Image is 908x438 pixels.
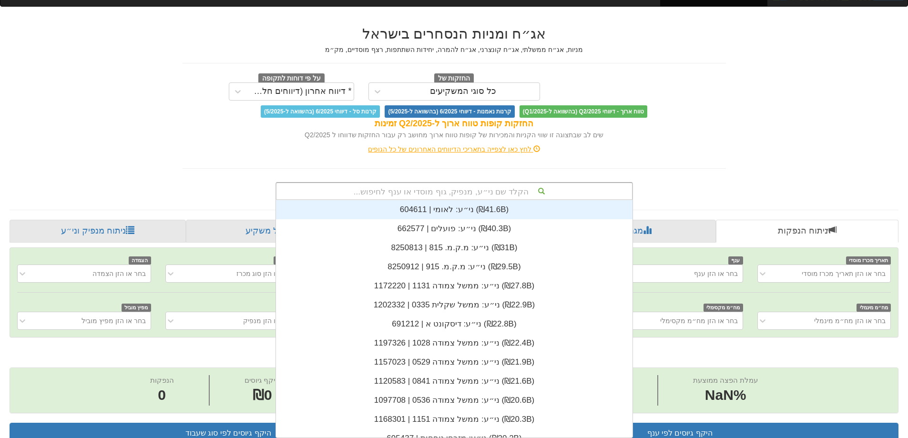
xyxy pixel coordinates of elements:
[704,304,743,312] span: מח״מ מקסימלי
[183,46,726,53] h5: מניות, אג״ח ממשלתי, אג״ח קונצרני, אג״ח להמרה, יחידות השתתפות, רצף מוסדיים, מק״מ
[10,347,898,363] h2: ניתוח הנפקות
[183,130,726,140] div: שים לב שבתצוגה זו שווי הקניות והמכירות של קופות טווח ארוך מחושב רק עבור החזקות שדווחו ל Q2/2025
[660,316,738,326] div: בחר או הזן מח״מ מקסימלי
[276,238,633,257] div: ני״ע: ‏מ.ק.מ. 815 | 8250813 ‎(₪31B)‎
[243,316,294,326] div: בחר או הזן מנפיק
[183,118,726,130] div: החזקות קופות טווח ארוך ל-Q2/2025 זמינות
[274,256,299,265] span: סוג מכרז
[150,385,174,406] span: 0
[520,105,647,118] span: טווח ארוך - דיווחי Q2/2025 (בהשוואה ל-Q1/2025)
[385,105,514,118] span: קרנות נאמנות - דיווחי 6/2025 (בהשוואה ל-5/2025)
[276,276,633,295] div: ני״ע: ‏ממשל צמודה 1131 | 1172220 ‎(₪27.8B)‎
[175,144,733,154] div: לחץ כאן לצפייה בתאריכי הדיווחים האחרונים של כל הגופים
[434,73,474,84] span: החזקות של
[183,26,726,41] h2: אג״ח ומניות הנסחרים בישראל
[82,316,146,326] div: בחר או הזן מפיץ מוביל
[693,385,758,406] span: NaN%
[253,387,272,403] span: ₪0
[249,87,352,96] div: * דיווח אחרון (דיווחים חלקיים)
[276,219,633,238] div: ני״ע: ‏פועלים | 662577 ‎(₪40.3B)‎
[276,257,633,276] div: ני״ע: ‏מ.ק.מ. 915 | 8250912 ‎(₪29.5B)‎
[846,256,891,265] span: תאריך מכרז מוסדי
[430,87,496,96] div: כל סוגי המשקיעים
[693,376,758,384] span: עמלת הפצה ממוצעת
[10,220,186,243] a: ניתוח מנפיק וני״ע
[122,304,151,312] span: מפיץ מוביל
[276,391,633,410] div: ני״ע: ‏ממשל צמודה 0536 | 1097708 ‎(₪20.6B)‎
[276,315,633,334] div: ני״ע: ‏דיסקונט א | 691212 ‎(₪22.8B)‎
[716,220,898,243] a: ניתוח הנפקות
[276,334,633,353] div: ני״ע: ‏ממשל צמודה 1028 | 1197326 ‎(₪22.4B)‎
[276,200,633,219] div: ני״ע: ‏לאומי | 604611 ‎(₪41.6B)‎
[802,269,886,278] div: בחר או הזן תאריך מכרז מוסדי
[694,269,738,278] div: בחר או הזן ענף
[814,316,886,326] div: בחר או הזן מח״מ מינמלי
[258,73,325,84] span: על פי דוחות לתקופה
[186,220,365,243] a: פרופיל משקיע
[261,105,380,118] span: קרנות סל - דיווחי 6/2025 (בהשוואה ל-5/2025)
[92,269,146,278] div: בחר או הזן הצמדה
[150,376,174,384] span: הנפקות
[276,372,633,391] div: ני״ע: ‏ממשל צמודה 0841 | 1120583 ‎(₪21.6B)‎
[129,256,151,265] span: הצמדה
[236,269,294,278] div: בחר או הזן סוג מכרז
[276,183,632,199] div: הקלד שם ני״ע, מנפיק, גוף מוסדי או ענף לחיפוש...
[245,376,280,384] span: היקף גיוסים
[728,256,743,265] span: ענף
[276,410,633,429] div: ני״ע: ‏ממשל צמודה 1151 | 1168301 ‎(₪20.3B)‎
[276,353,633,372] div: ני״ע: ‏ממשל צמודה 0529 | 1157023 ‎(₪21.9B)‎
[276,295,633,315] div: ני״ע: ‏ממשל שקלית 0335 | 1202332 ‎(₪22.9B)‎
[857,304,891,312] span: מח״מ מינמלי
